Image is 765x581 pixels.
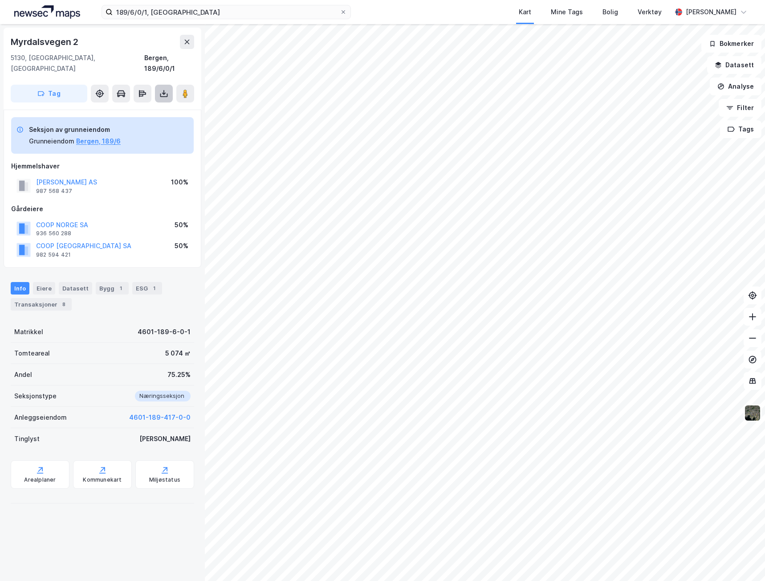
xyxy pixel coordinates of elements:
div: Datasett [59,282,92,295]
div: Matrikkel [14,327,43,337]
div: Kommunekart [83,476,122,483]
button: Tags [720,120,761,138]
div: 1 [116,284,125,293]
div: 936 560 288 [36,230,71,237]
img: logo.a4113a55bc3d86da70a041830d287a7e.svg [14,5,80,19]
div: Mine Tags [551,7,583,17]
div: Arealplaner [24,476,56,483]
button: Bokmerker [701,35,761,53]
div: Gårdeiere [11,204,194,214]
div: 100% [171,177,188,188]
button: Datasett [707,56,761,74]
div: Tomteareal [14,348,50,359]
div: Transaksjoner [11,298,72,311]
button: Bergen, 189/6 [76,136,121,147]
div: 50% [175,241,188,251]
div: 987 568 437 [36,188,72,195]
iframe: Chat Widget [720,538,765,581]
div: Kontrollprogram for chat [720,538,765,581]
div: Anleggseiendom [14,412,67,423]
button: Analyse [710,78,761,95]
div: Seksjonstype [14,391,57,401]
button: Tag [11,85,87,102]
div: Miljøstatus [149,476,180,483]
div: 982 594 421 [36,251,71,258]
div: Verktøy [638,7,662,17]
div: 4601-189-6-0-1 [138,327,191,337]
div: Seksjon av grunneiendom [29,124,121,135]
div: Hjemmelshaver [11,161,194,172]
div: [PERSON_NAME] [139,434,191,444]
div: ESG [132,282,162,295]
div: 50% [175,220,188,230]
div: Bygg [96,282,129,295]
div: Grunneiendom [29,136,74,147]
div: Eiere [33,282,55,295]
div: Info [11,282,29,295]
div: Bergen, 189/6/0/1 [144,53,194,74]
div: [PERSON_NAME] [686,7,737,17]
img: 9k= [744,405,761,421]
div: Bolig [602,7,618,17]
div: Kart [519,7,531,17]
div: Myrdalsvegen 2 [11,35,80,49]
div: Tinglyst [14,434,40,444]
input: Søk på adresse, matrikkel, gårdeiere, leietakere eller personer [113,5,340,19]
div: 5130, [GEOGRAPHIC_DATA], [GEOGRAPHIC_DATA] [11,53,144,74]
div: 8 [59,300,68,309]
div: 75.25% [167,369,191,380]
div: 1 [150,284,159,293]
button: Filter [719,99,761,117]
div: Andel [14,369,32,380]
button: 4601-189-417-0-0 [129,412,191,423]
div: 5 074 ㎡ [165,348,191,359]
